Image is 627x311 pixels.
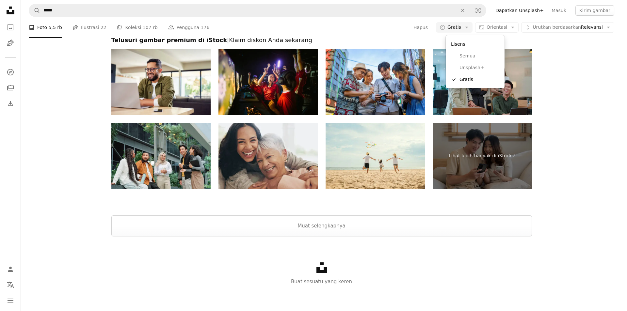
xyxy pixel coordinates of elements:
[475,22,519,33] button: Orientasi
[459,65,499,71] span: Unsplash+
[446,35,505,88] div: Gratis
[459,53,499,59] span: Semua
[436,22,473,33] button: Gratis
[459,76,499,83] span: Gratis
[448,38,502,50] div: Lisensi
[447,24,461,31] span: Gratis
